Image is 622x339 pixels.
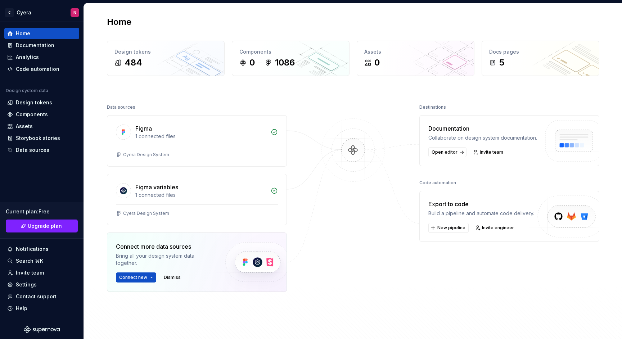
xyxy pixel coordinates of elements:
[428,124,537,133] div: Documentation
[419,102,446,112] div: Destinations
[437,225,465,231] span: New pipeline
[161,272,184,282] button: Dismiss
[16,65,59,73] div: Code automation
[4,243,79,255] button: Notifications
[4,303,79,314] button: Help
[4,132,79,144] a: Storybook stories
[16,54,39,61] div: Analytics
[6,88,48,94] div: Design system data
[17,9,31,16] div: Cyera
[135,183,178,191] div: Figma variables
[16,245,49,253] div: Notifications
[489,48,592,55] div: Docs pages
[16,123,33,130] div: Assets
[4,51,79,63] a: Analytics
[16,135,60,142] div: Storybook stories
[428,223,469,233] button: New pipeline
[4,28,79,39] a: Home
[107,16,131,28] h2: Home
[107,41,225,76] a: Design tokens484
[499,57,504,68] div: 5
[135,133,266,140] div: 1 connected files
[16,257,43,265] div: Search ⌘K
[5,8,14,17] div: C
[107,174,287,225] a: Figma variables1 connected filesCyera Design System
[164,275,181,280] span: Dismiss
[374,57,380,68] div: 0
[482,225,514,231] span: Invite engineer
[6,208,78,215] div: Current plan : Free
[123,152,169,158] div: Cyera Design System
[16,269,44,276] div: Invite team
[16,146,49,154] div: Data sources
[28,222,62,230] span: Upgrade plan
[6,220,78,232] a: Upgrade plan
[249,57,255,68] div: 0
[239,48,342,55] div: Components
[16,111,48,118] div: Components
[275,57,295,68] div: 1086
[73,10,76,15] div: N
[16,30,30,37] div: Home
[4,255,79,267] button: Search ⌘K
[4,291,79,302] button: Contact support
[116,252,213,267] div: Bring all your design system data together.
[4,63,79,75] a: Code automation
[107,115,287,167] a: Figma1 connected filesCyera Design System
[364,48,467,55] div: Assets
[4,144,79,156] a: Data sources
[4,121,79,132] a: Assets
[114,48,217,55] div: Design tokens
[480,149,503,155] span: Invite team
[107,102,135,112] div: Data sources
[357,41,474,76] a: Assets0
[4,279,79,290] a: Settings
[123,211,169,216] div: Cyera Design System
[16,293,57,300] div: Contact support
[428,200,534,208] div: Export to code
[16,42,54,49] div: Documentation
[428,210,534,217] div: Build a pipeline and automate code delivery.
[125,57,142,68] div: 484
[4,267,79,279] a: Invite team
[232,41,350,76] a: Components01086
[428,134,537,141] div: Collaborate on design system documentation.
[116,242,213,251] div: Connect more data sources
[419,178,456,188] div: Code automation
[116,272,156,282] button: Connect new
[4,97,79,108] a: Design tokens
[119,275,147,280] span: Connect new
[4,109,79,120] a: Components
[471,147,506,157] a: Invite team
[482,41,599,76] a: Docs pages5
[4,40,79,51] a: Documentation
[16,281,37,288] div: Settings
[16,305,27,312] div: Help
[16,99,52,106] div: Design tokens
[135,124,152,133] div: Figma
[428,147,466,157] a: Open editor
[1,5,82,20] button: CCyeraN
[135,191,266,199] div: 1 connected files
[432,149,458,155] span: Open editor
[24,326,60,333] svg: Supernova Logo
[473,223,517,233] a: Invite engineer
